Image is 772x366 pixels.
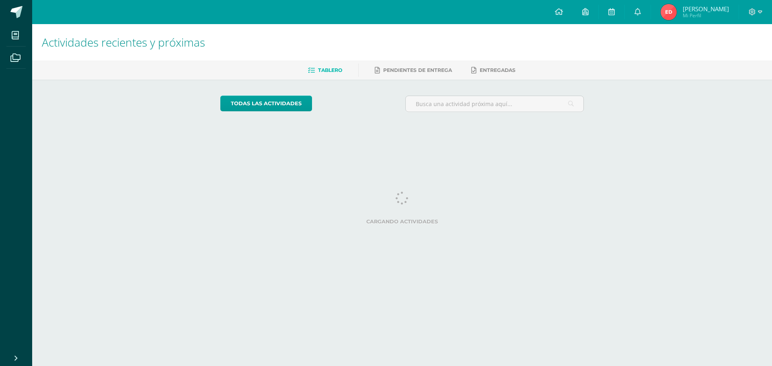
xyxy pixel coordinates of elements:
[220,96,312,111] a: todas las Actividades
[318,67,342,73] span: Tablero
[220,219,584,225] label: Cargando actividades
[383,67,452,73] span: Pendientes de entrega
[308,64,342,77] a: Tablero
[683,12,729,19] span: Mi Perfil
[375,64,452,77] a: Pendientes de entrega
[480,67,515,73] span: Entregadas
[661,4,677,20] img: afcc9afa039ad5132f92e128405db37d.png
[42,35,205,50] span: Actividades recientes y próximas
[683,5,729,13] span: [PERSON_NAME]
[406,96,584,112] input: Busca una actividad próxima aquí...
[471,64,515,77] a: Entregadas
